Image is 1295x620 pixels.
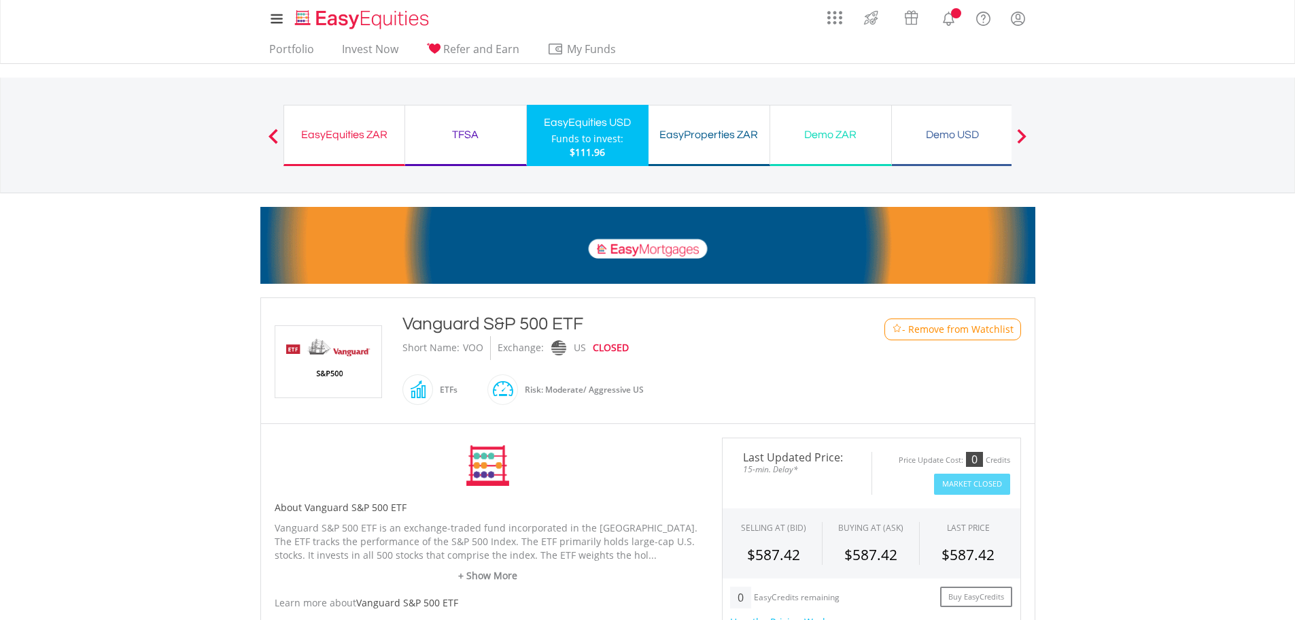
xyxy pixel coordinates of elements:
[260,135,287,149] button: Previous
[733,463,861,476] span: 15-min. Delay*
[966,452,983,467] div: 0
[292,125,396,144] div: EasyEquities ZAR
[535,113,640,132] div: EasyEquities USD
[838,522,903,534] span: BUYING AT (ASK)
[986,455,1010,466] div: Credits
[942,545,995,564] span: $587.42
[934,474,1010,495] button: Market Closed
[518,374,644,406] div: Risk: Moderate/ Aggressive US
[827,10,842,25] img: grid-menu-icon.svg
[1008,135,1035,149] button: Next
[547,40,636,58] span: My Funds
[570,146,605,159] span: $111.96
[593,336,629,360] div: CLOSED
[275,596,702,610] div: Learn more about
[277,326,379,397] img: EQU.US.VOO.png
[966,3,1001,31] a: FAQ's and Support
[356,596,458,609] span: Vanguard S&P 500 ETF
[940,587,1012,608] a: Buy EasyCredits
[892,324,902,334] img: Watchlist
[900,125,1005,144] div: Demo USD
[741,522,806,534] div: SELLING AT (BID)
[778,125,883,144] div: Demo ZAR
[443,42,519,56] span: Refer and Earn
[413,125,518,144] div: TFSA
[551,132,623,146] div: Funds to invest:
[902,323,1014,336] span: - Remove from Watchlist
[402,312,829,336] div: Vanguard S&P 500 ETF
[336,42,404,63] a: Invest Now
[733,452,861,463] span: Last Updated Price:
[931,3,966,31] a: Notifications
[754,593,840,604] div: EasyCredits remaining
[860,7,882,29] img: thrive-v2.svg
[421,42,525,63] a: Refer and Earn
[498,336,544,360] div: Exchange:
[947,522,990,534] div: LAST PRICE
[402,336,460,360] div: Short Name:
[818,3,851,25] a: AppsGrid
[463,336,483,360] div: VOO
[657,125,761,144] div: EasyProperties ZAR
[290,3,434,31] a: Home page
[292,8,434,31] img: EasyEquities_Logo.png
[730,587,751,608] div: 0
[574,336,586,360] div: US
[275,501,702,515] h5: About Vanguard S&P 500 ETF
[899,455,963,466] div: Price Update Cost:
[900,7,922,29] img: vouchers-v2.svg
[747,545,800,564] span: $587.42
[844,545,897,564] span: $587.42
[1001,3,1035,33] a: My Profile
[260,207,1035,284] img: EasyMortage Promotion Banner
[551,340,566,356] img: nasdaq.png
[275,569,702,583] a: + Show More
[264,42,320,63] a: Portfolio
[884,319,1021,340] button: Watchlist - Remove from Watchlist
[275,521,702,562] p: Vanguard S&P 500 ETF is an exchange-traded fund incorporated in the [GEOGRAPHIC_DATA]. The ETF tr...
[891,3,931,29] a: Vouchers
[433,374,457,406] div: ETFs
